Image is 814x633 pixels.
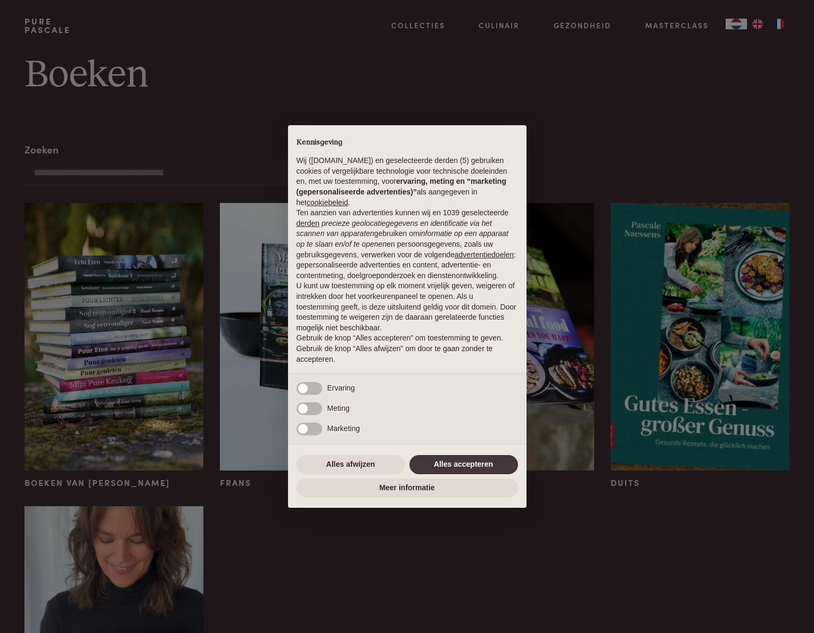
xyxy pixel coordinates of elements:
a: cookiebeleid [307,198,348,207]
button: Meer informatie [297,478,518,498]
em: informatie op een apparaat op te slaan en/of te openen [297,229,509,248]
span: Meting [327,404,350,412]
p: U kunt uw toestemming op elk moment vrijelijk geven, weigeren of intrekken door het voorkeurenpan... [297,281,518,333]
p: Gebruik de knop “Alles accepteren” om toestemming te geven. Gebruik de knop “Alles afwijzen” om d... [297,333,518,364]
p: Wij ([DOMAIN_NAME]) en geselecteerde derden (5) gebruiken cookies of vergelijkbare technologie vo... [297,156,518,208]
button: derden [297,218,320,229]
button: advertentiedoelen [455,250,514,261]
button: Alles afwijzen [297,455,405,474]
button: Alles accepteren [409,455,518,474]
em: precieze geolocatiegegevens en identificatie via het scannen van apparaten [297,219,492,238]
span: Ervaring [327,384,355,392]
p: Ten aanzien van advertenties kunnen wij en 1039 geselecteerde gebruiken om en persoonsgegevens, z... [297,208,518,281]
strong: ervaring, meting en “marketing (gepersonaliseerde advertenties)” [297,177,506,196]
h2: Kennisgeving [297,138,518,148]
span: Marketing [327,424,360,433]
